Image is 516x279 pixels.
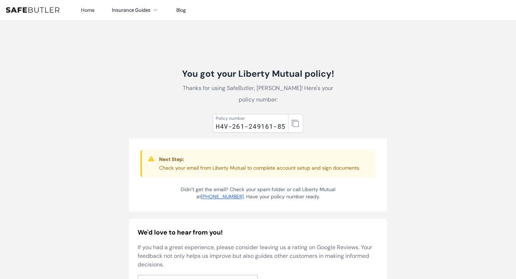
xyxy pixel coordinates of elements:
[6,7,59,13] img: SafeButler Text Logo
[176,7,186,13] a: Blog
[178,68,338,80] h1: You got your Liberty Mutual policy!
[159,156,360,163] h3: Next Step:
[178,186,338,200] p: Didn’t get the email? Check your spam folder or call Liberty Mutual at . Have your policy number ...
[159,164,360,171] p: Check your email from Liberty Mutual to complete account setup and sign documents.
[138,227,378,237] h2: We'd love to hear from you!
[81,7,95,13] a: Home
[178,82,338,105] p: Thanks for using SafeButler, [PERSON_NAME]! Here's your policy number:
[138,243,378,269] p: If you had a great experience, please consider leaving us a rating on Google Reviews. Your feedba...
[216,115,286,121] div: Policy number
[201,193,244,200] a: [PHONE_NUMBER]
[216,121,286,131] div: H4V-261-249161-85
[112,6,159,14] button: Insurance Guides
